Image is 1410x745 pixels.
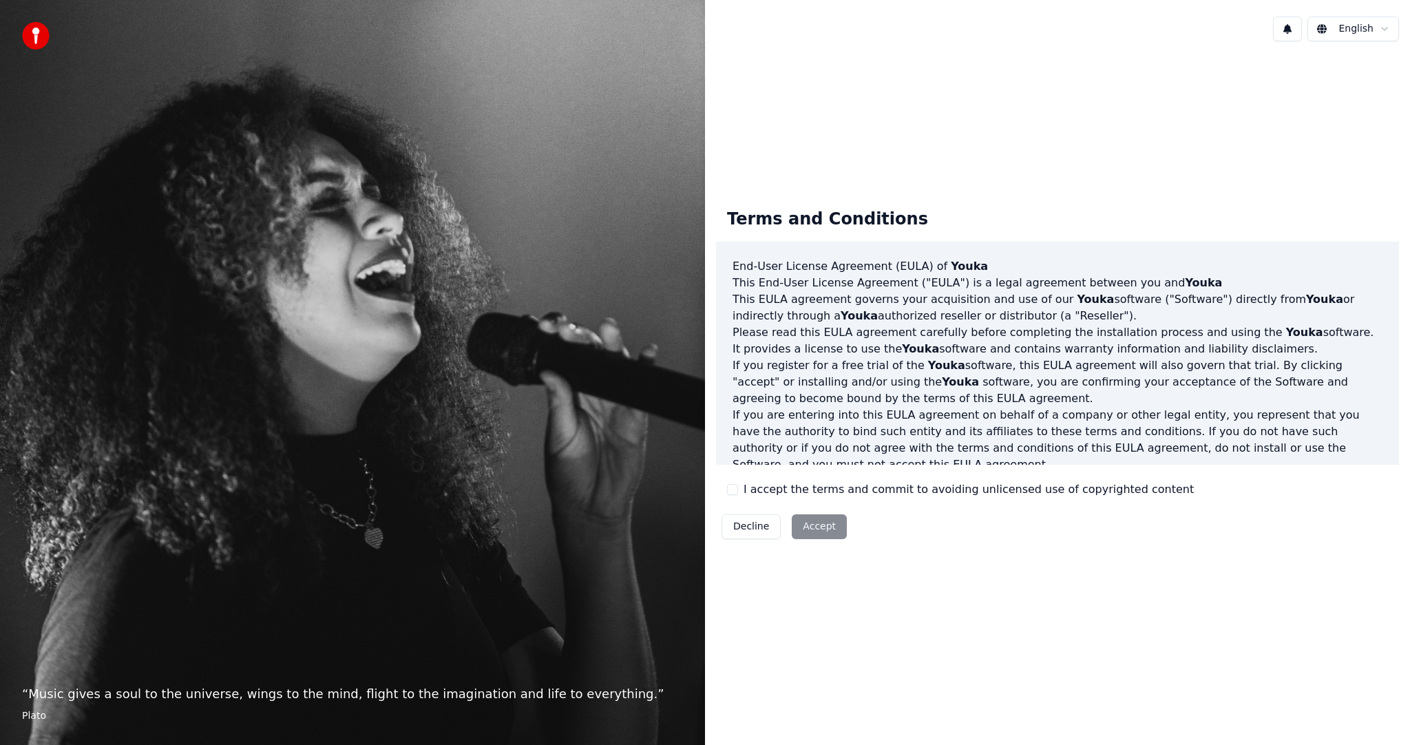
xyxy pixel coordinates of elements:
span: Youka [1306,293,1343,306]
span: Youka [1286,326,1323,339]
p: Please read this EULA agreement carefully before completing the installation process and using th... [733,324,1382,357]
p: If you are entering into this EULA agreement on behalf of a company or other legal entity, you re... [733,407,1382,473]
p: If you register for a free trial of the software, this EULA agreement will also govern that trial... [733,357,1382,407]
span: Youka [902,342,939,355]
span: Youka [942,375,979,388]
span: Youka [841,309,878,322]
div: Terms and Conditions [716,198,939,242]
img: youka [22,22,50,50]
p: This EULA agreement governs your acquisition and use of our software ("Software") directly from o... [733,291,1382,324]
span: Youka [951,260,988,273]
p: This End-User License Agreement ("EULA") is a legal agreement between you and [733,275,1382,291]
button: Decline [722,514,781,539]
p: “ Music gives a soul to the universe, wings to the mind, flight to the imagination and life to ev... [22,684,683,704]
span: Youka [928,359,965,372]
h3: End-User License Agreement (EULA) of [733,258,1382,275]
span: Youka [1077,293,1114,306]
footer: Plato [22,709,683,723]
label: I accept the terms and commit to avoiding unlicensed use of copyrighted content [744,481,1194,498]
span: Youka [1185,276,1222,289]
